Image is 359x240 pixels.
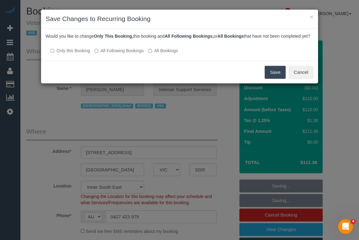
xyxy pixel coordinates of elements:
[338,219,353,234] iframe: Intercom live chat
[46,14,313,23] h3: Save Changes to Recurring Booking
[46,33,313,39] p: Would you like to change this booking and or that have not been completed yet?
[50,48,90,54] label: All other bookings in the series will remain the same.
[351,219,356,224] span: 4
[148,49,152,53] input: All Bookings
[50,49,54,53] input: Only this Booking
[165,34,214,39] b: All Following Bookings,
[94,34,133,39] b: Only This Booking,
[94,48,144,54] label: This and all the bookings after it will be changed.
[265,66,286,79] button: Save
[94,49,98,53] input: All Following Bookings
[148,48,178,54] label: All bookings that have not been completed yet will be changed.
[217,34,244,39] b: All Bookings
[310,14,313,20] button: ×
[288,66,313,79] button: Cancel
